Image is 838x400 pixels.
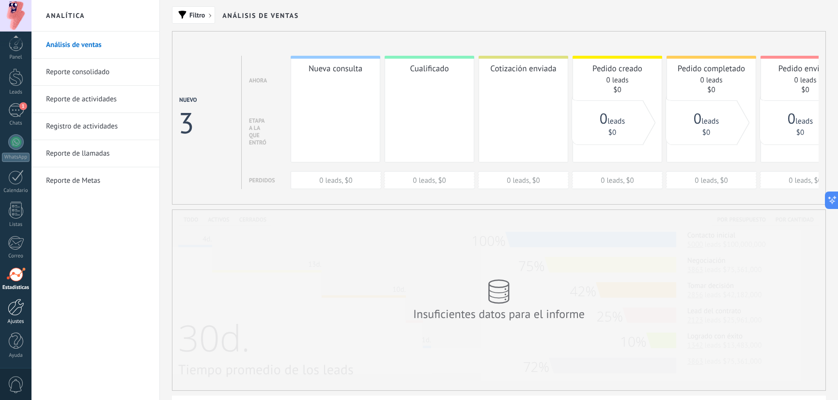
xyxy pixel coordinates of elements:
[2,285,30,291] div: Estadísticas
[573,176,662,185] div: 0 leads, $0
[2,352,30,359] div: Ayuda
[390,63,469,74] div: Cualificado
[385,176,474,185] div: 0 leads, $0
[2,120,30,127] div: Chats
[31,32,159,59] li: Análisis de ventas
[31,113,159,140] li: Registro de actividades
[667,176,756,185] div: 0 leads, $0
[700,76,722,85] a: 0 leads
[172,6,215,24] button: Filtro
[2,188,30,194] div: Calendario
[2,222,30,228] div: Listas
[694,109,701,128] span: 0
[794,76,816,85] a: 0 leads
[2,153,30,162] div: WhatsApp
[613,85,621,95] a: $0
[46,167,150,194] a: Reporte de Metas
[46,113,150,140] a: Registro de actividades
[600,109,607,128] span: 0
[479,176,568,185] div: 0 leads, $0
[31,140,159,167] li: Reporte de llamadas
[484,63,563,74] div: Cotización enviada
[46,32,150,59] a: Análisis de ventas
[796,128,804,137] a: $0
[31,59,159,86] li: Reporte consolidado
[2,89,30,96] div: Leads
[702,128,710,137] a: $0
[31,86,159,113] li: Reporte de actividades
[249,117,266,146] div: Etapa a la que entró
[801,85,809,95] a: $0
[46,86,150,113] a: Reporte de actividades
[291,176,381,185] div: 0 leads, $0
[672,63,751,74] div: Pedido completado
[179,96,197,104] div: Nuevo
[46,140,150,167] a: Reporte de llamadas
[694,116,719,126] a: 0leads
[788,116,813,126] a: 0leads
[296,63,375,74] div: Nueva consulta
[249,177,275,184] div: Perdidos
[46,59,150,86] a: Reporte consolidado
[249,77,267,84] div: Ahora
[19,102,27,110] span: 1
[707,85,715,95] a: $0
[2,253,30,259] div: Correo
[31,167,159,194] li: Reporte de Metas
[412,306,586,321] div: Insuficientes datos para el informe
[189,12,205,18] span: Filtro
[2,319,30,325] div: Ajustes
[606,76,628,85] a: 0 leads
[788,109,795,128] span: 0
[178,104,192,142] div: 3
[600,116,625,126] a: 0leads
[578,63,657,74] div: Pedido creado
[2,54,30,61] div: Panel
[608,128,616,137] a: $0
